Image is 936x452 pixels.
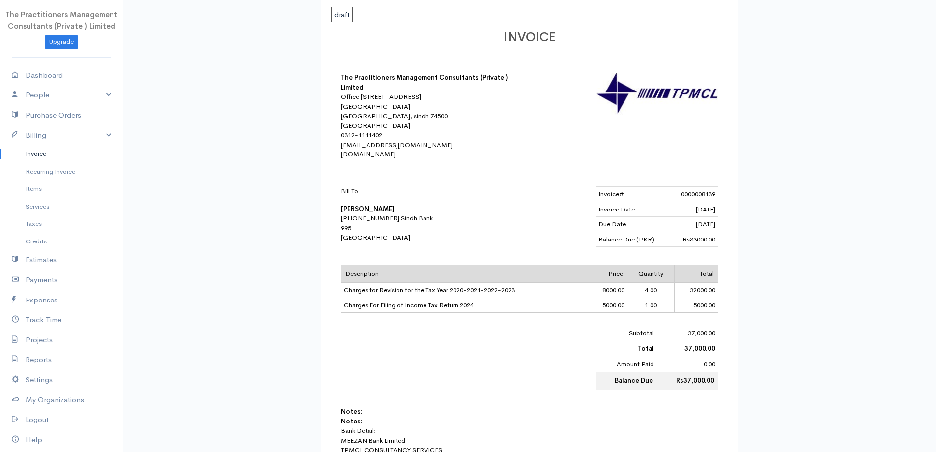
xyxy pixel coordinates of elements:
span: The Practitioners Management Consultants (Private ) Limited [5,10,117,30]
b: Total [638,344,654,353]
td: 5000.00 [674,298,718,313]
span: draft [331,7,353,22]
td: Quantity [627,265,675,283]
h1: INVOICE [341,30,718,45]
b: The Practitioners Management Consultants (Private ) Limited [341,73,508,91]
td: 0000008139 [670,187,718,202]
b: 37,000.00 [684,344,715,353]
td: Balance Due (PKR) [596,232,670,247]
b: Notes: [341,407,363,416]
td: Total [674,265,718,283]
td: 37,000.00 [657,326,718,341]
div: Office [STREET_ADDRESS] [GEOGRAPHIC_DATA] [GEOGRAPHIC_DATA], sindh 74500 [GEOGRAPHIC_DATA] 0312-1... [341,92,513,159]
td: [DATE] [670,202,718,217]
td: 32000.00 [674,283,718,298]
td: Amount Paid [596,357,657,372]
td: 0.00 [657,357,718,372]
td: Subtotal [596,326,657,341]
td: 4.00 [627,283,675,298]
td: Invoice# [596,187,670,202]
td: Rs37,000.00 [657,372,718,390]
td: Invoice Date [596,202,670,217]
td: 1.00 [627,298,675,313]
td: Rs33000.00 [670,232,718,247]
td: Charges for Revision for the Tax Year 2020-2021-2022-2023 [341,283,589,298]
b: Notes: [341,417,363,425]
td: Price [589,265,627,283]
td: [DATE] [670,217,718,232]
b: [PERSON_NAME] [341,205,395,213]
td: Due Date [596,217,670,232]
td: 5000.00 [589,298,627,313]
a: Upgrade [45,35,78,49]
td: Balance Due [596,372,657,390]
td: Description [341,265,589,283]
td: 8000.00 [589,283,627,298]
p: Bill To [341,186,513,196]
td: Charges For Filing of Income Tax Return 2024 [341,298,589,313]
img: logo-30862.jpg [596,73,718,115]
div: [PHONE_NUMBER] Sindh Bank 995 [GEOGRAPHIC_DATA] [341,186,513,242]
